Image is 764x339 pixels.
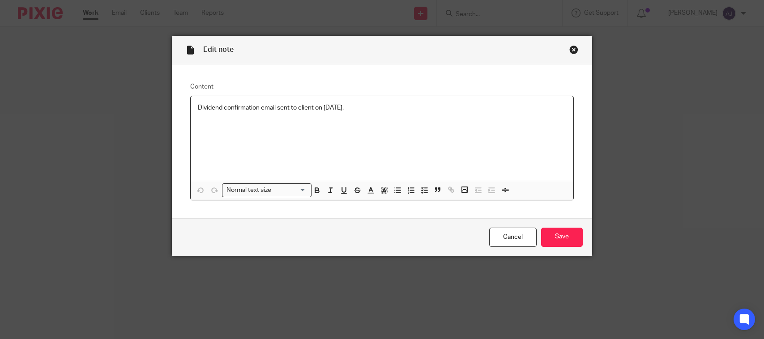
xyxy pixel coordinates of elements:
input: Save [541,228,583,247]
span: Edit note [203,46,234,53]
p: Dividend confirmation email sent to client on [DATE]. [198,103,566,112]
div: Close this dialog window [569,45,578,54]
label: Content [190,82,574,91]
div: Search for option [222,183,312,197]
span: Normal text size [224,186,273,195]
input: Search for option [274,186,306,195]
a: Cancel [489,228,537,247]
